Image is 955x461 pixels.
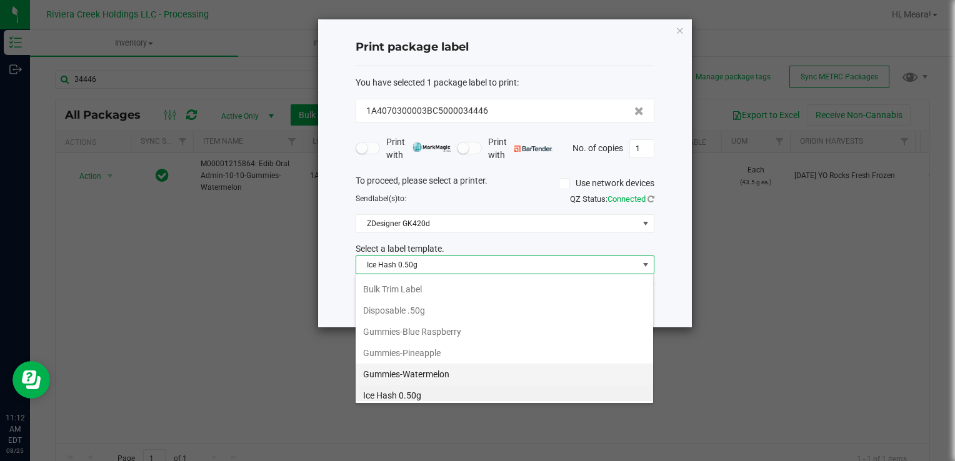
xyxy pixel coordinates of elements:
span: Ice Hash 0.50g [356,256,638,274]
span: You have selected 1 package label to print [356,77,517,87]
span: Send to: [356,194,406,203]
li: Ice Hash 0.50g [356,385,653,406]
h4: Print package label [356,39,654,56]
span: QZ Status: [570,194,654,204]
span: ZDesigner GK420d [356,215,638,232]
span: 1A4070300003BC5000034446 [366,104,488,117]
span: No. of copies [572,142,623,152]
span: Connected [607,194,646,204]
li: Disposable .50g [356,300,653,321]
span: label(s) [372,194,397,203]
div: To proceed, please select a printer. [346,174,664,193]
label: Use network devices [559,177,654,190]
li: Bulk Trim Label [356,279,653,300]
div: Select a label template. [346,242,664,255]
li: Gummies-Pineapple [356,342,653,364]
img: mark_magic_cybra.png [412,142,451,152]
span: Print with [386,136,451,162]
span: Print with [488,136,552,162]
iframe: Resource center [12,361,50,399]
li: Gummies-Blue Raspberry [356,321,653,342]
div: : [356,76,654,89]
li: Gummies-Watermelon [356,364,653,385]
img: bartender.png [514,146,552,152]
